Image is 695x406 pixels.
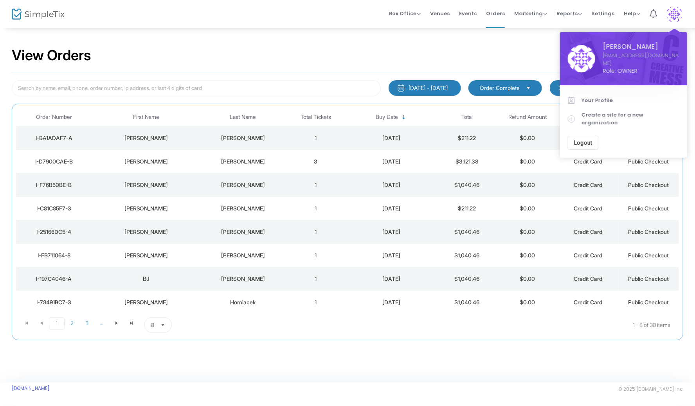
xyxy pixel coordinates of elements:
[437,267,497,291] td: $1,040.46
[574,252,602,259] span: Credit Card
[18,134,90,142] div: I-BA1ADAF7-A
[157,318,168,332] button: Select
[94,134,198,142] div: Mike
[480,84,520,92] span: Order Complete
[574,228,602,235] span: Credit Card
[348,275,435,283] div: 5/21/2025
[94,158,198,165] div: Mike
[628,181,669,188] span: Public Checkout
[591,4,614,23] span: Settings
[203,205,284,212] div: Lynch
[568,93,679,108] a: Your Profile
[401,114,407,120] span: Sortable
[94,317,109,329] span: Page 4
[94,228,198,236] div: Bryan
[16,108,679,314] div: Data table
[348,298,435,306] div: 5/20/2025
[437,244,497,267] td: $1,040.46
[437,291,497,314] td: $1,040.46
[582,97,679,104] span: Your Profile
[128,320,135,326] span: Go to the last page
[459,4,477,23] span: Events
[497,244,558,267] td: $0.00
[497,267,558,291] td: $0.00
[574,205,602,212] span: Credit Card
[12,80,381,96] input: Search by name, email, phone, order number, ip address, or last 4 digits of card
[285,291,346,314] td: 1
[628,275,669,282] span: Public Checkout
[574,140,592,146] span: Logout
[497,220,558,244] td: $0.00
[203,228,284,236] div: Baker
[389,10,421,17] span: Box Office
[285,126,346,150] td: 1
[230,114,256,120] span: Last Name
[49,317,65,330] span: Page 1
[203,298,284,306] div: Horniacek
[348,205,435,212] div: 5/28/2025
[151,321,154,329] span: 8
[285,173,346,197] td: 1
[203,275,284,283] div: Haehl
[486,4,505,23] span: Orders
[574,299,602,305] span: Credit Card
[203,158,284,165] div: Manion
[430,4,450,23] span: Venues
[603,42,679,52] span: [PERSON_NAME]
[628,252,669,259] span: Public Checkout
[523,84,534,92] button: Select
[376,114,398,120] span: Buy Date
[497,173,558,197] td: $0.00
[397,84,405,92] img: monthly
[203,252,284,259] div: Vogan
[12,385,50,392] a: [DOMAIN_NAME]
[497,150,558,173] td: $0.00
[437,108,497,126] th: Total
[582,111,679,126] span: Create a site for a new organization
[497,126,558,150] td: $0.00
[18,181,90,189] div: I-F76B50BE-B
[437,220,497,244] td: $1,040.46
[203,181,284,189] div: Nelson
[514,10,547,17] span: Marketing
[574,158,602,165] span: Credit Card
[12,47,91,64] h2: View Orders
[574,181,602,188] span: Credit Card
[203,134,284,142] div: Manion
[618,386,683,392] span: © 2025 [DOMAIN_NAME] Inc.
[624,10,640,17] span: Help
[628,228,669,235] span: Public Checkout
[285,108,346,126] th: Total Tickets
[79,317,94,329] span: Page 3
[36,114,72,120] span: Order Number
[574,275,602,282] span: Credit Card
[568,136,598,150] button: Logout
[497,291,558,314] td: $0.00
[18,158,90,165] div: I-D7900CAE-B
[18,298,90,306] div: I-78491BC7-3
[18,275,90,283] div: I-197C4046-A
[250,317,670,333] kendo-pager-info: 1 - 8 of 30 items
[497,108,558,126] th: Refund Amount
[437,173,497,197] td: $1,040.46
[348,158,435,165] div: 6/3/2025
[124,317,139,329] span: Go to the last page
[285,150,346,173] td: 3
[18,205,90,212] div: I-C81C85F7-3
[568,108,679,130] a: Create a site for a new organization
[348,228,435,236] div: 5/27/2025
[389,80,461,96] button: [DATE] - [DATE]
[409,84,448,92] div: [DATE] - [DATE]
[285,244,346,267] td: 1
[628,158,669,165] span: Public Checkout
[94,275,198,283] div: BJ
[94,252,198,259] div: Robert
[285,267,346,291] td: 1
[437,126,497,150] td: $211.22
[348,252,435,259] div: 5/27/2025
[285,197,346,220] td: 1
[348,181,435,189] div: 5/28/2025
[628,205,669,212] span: Public Checkout
[65,317,79,329] span: Page 2
[133,114,160,120] span: First Name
